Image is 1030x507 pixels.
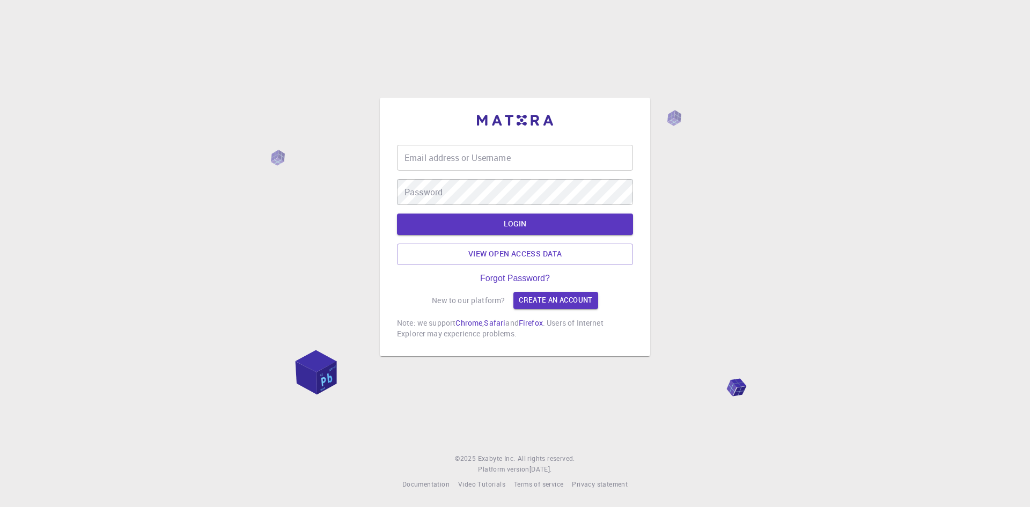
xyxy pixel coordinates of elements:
span: Documentation [402,480,450,488]
button: LOGIN [397,214,633,235]
a: View open access data [397,244,633,265]
span: All rights reserved. [518,453,575,464]
span: [DATE] . [529,465,552,473]
span: Terms of service [514,480,563,488]
a: Exabyte Inc. [478,453,516,464]
a: Terms of service [514,479,563,490]
p: New to our platform? [432,295,505,306]
p: Note: we support , and . Users of Internet Explorer may experience problems. [397,318,633,339]
a: Forgot Password? [480,274,550,283]
a: Create an account [513,292,598,309]
span: Exabyte Inc. [478,454,516,462]
span: Privacy statement [572,480,628,488]
a: Privacy statement [572,479,628,490]
a: Video Tutorials [458,479,505,490]
span: © 2025 [455,453,477,464]
span: Video Tutorials [458,480,505,488]
a: [DATE]. [529,464,552,475]
a: Safari [484,318,505,328]
span: Platform version [478,464,529,475]
a: Firefox [519,318,543,328]
a: Documentation [402,479,450,490]
a: Chrome [455,318,482,328]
